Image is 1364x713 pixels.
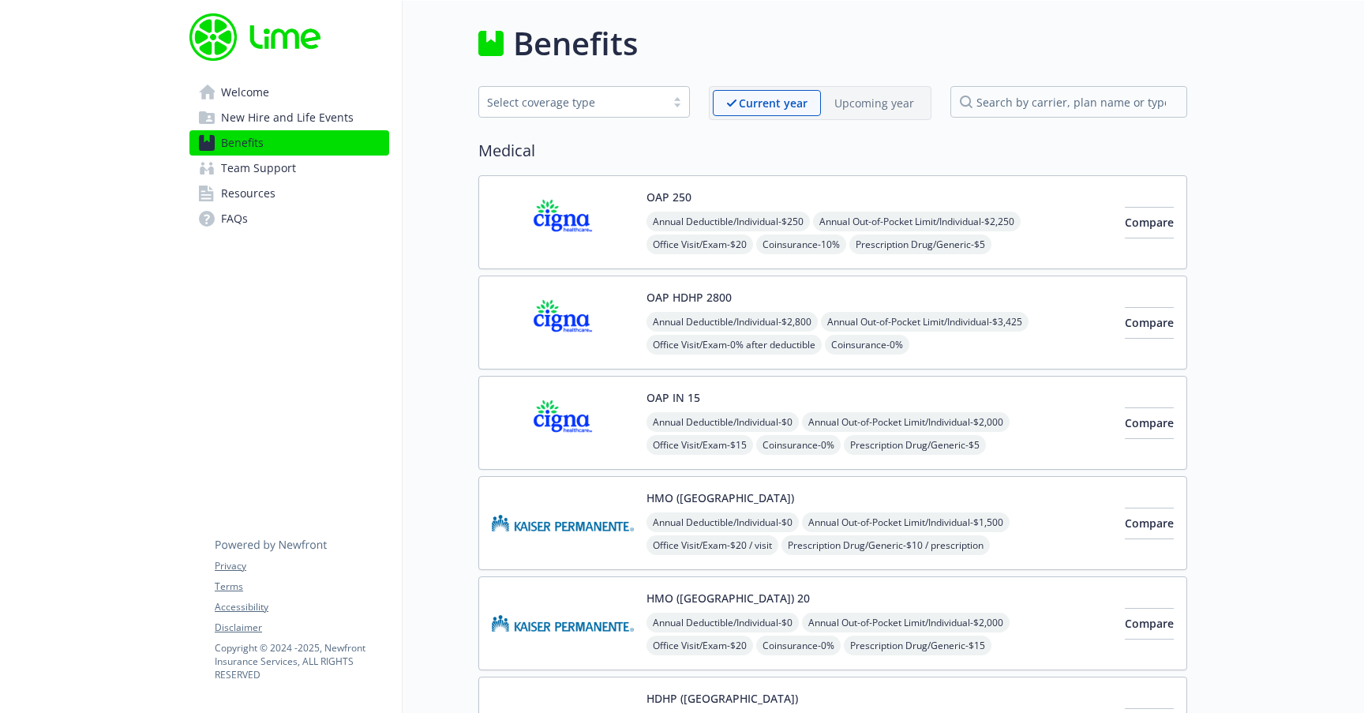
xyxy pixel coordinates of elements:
[221,80,269,105] span: Welcome
[189,105,389,130] a: New Hire and Life Events
[1125,516,1174,531] span: Compare
[1125,608,1174,640] button: Compare
[834,95,914,111] p: Upcoming year
[646,636,753,655] span: Office Visit/Exam - $20
[844,636,991,655] span: Prescription Drug/Generic - $15
[1125,307,1174,339] button: Compare
[646,535,778,555] span: Office Visit/Exam - $20 / visit
[1125,207,1174,238] button: Compare
[646,235,753,254] span: Office Visit/Exam - $20
[1125,407,1174,439] button: Compare
[646,590,810,606] button: HMO ([GEOGRAPHIC_DATA]) 20
[492,389,634,456] img: CIGNA carrier logo
[492,189,634,256] img: CIGNA carrier logo
[756,235,846,254] span: Coinsurance - 10%
[215,559,388,573] a: Privacy
[1125,508,1174,539] button: Compare
[813,212,1021,231] span: Annual Out-of-Pocket Limit/Individual - $2,250
[492,289,634,356] img: CIGNA carrier logo
[646,613,799,632] span: Annual Deductible/Individual - $0
[215,580,388,594] a: Terms
[646,212,810,231] span: Annual Deductible/Individual - $250
[215,621,388,635] a: Disclaimer
[646,312,818,332] span: Annual Deductible/Individual - $2,800
[221,156,296,181] span: Team Support
[849,235,991,254] span: Prescription Drug/Generic - $5
[646,389,700,406] button: OAP IN 15
[646,335,822,355] span: Office Visit/Exam - 0% after deductible
[950,86,1187,118] input: search by carrier, plan name or type
[215,641,388,681] p: Copyright © 2024 - 2025 , Newfront Insurance Services, ALL RIGHTS RESERVED
[478,139,1187,163] h2: Medical
[189,80,389,105] a: Welcome
[646,435,753,455] span: Office Visit/Exam - $15
[1125,616,1174,631] span: Compare
[781,535,990,555] span: Prescription Drug/Generic - $10 / prescription
[221,181,275,206] span: Resources
[513,20,638,67] h1: Benefits
[821,312,1029,332] span: Annual Out-of-Pocket Limit/Individual - $3,425
[844,435,986,455] span: Prescription Drug/Generic - $5
[1125,215,1174,230] span: Compare
[492,490,634,557] img: Kaiser Permanente Insurance Company carrier logo
[802,613,1010,632] span: Annual Out-of-Pocket Limit/Individual - $2,000
[646,189,691,205] button: OAP 250
[756,636,841,655] span: Coinsurance - 0%
[646,490,794,506] button: HMO ([GEOGRAPHIC_DATA])
[221,130,264,156] span: Benefits
[215,600,388,614] a: Accessibility
[802,512,1010,532] span: Annual Out-of-Pocket Limit/Individual - $1,500
[492,590,634,657] img: Kaiser Permanente Insurance Company carrier logo
[189,130,389,156] a: Benefits
[221,105,354,130] span: New Hire and Life Events
[189,181,389,206] a: Resources
[646,289,732,306] button: OAP HDHP 2800
[189,156,389,181] a: Team Support
[802,412,1010,432] span: Annual Out-of-Pocket Limit/Individual - $2,000
[1125,415,1174,430] span: Compare
[646,690,798,707] button: HDHP ([GEOGRAPHIC_DATA])
[189,206,389,231] a: FAQs
[646,412,799,432] span: Annual Deductible/Individual - $0
[739,95,808,111] p: Current year
[1125,315,1174,330] span: Compare
[221,206,248,231] span: FAQs
[756,435,841,455] span: Coinsurance - 0%
[646,512,799,532] span: Annual Deductible/Individual - $0
[487,94,658,111] div: Select coverage type
[825,335,909,355] span: Coinsurance - 0%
